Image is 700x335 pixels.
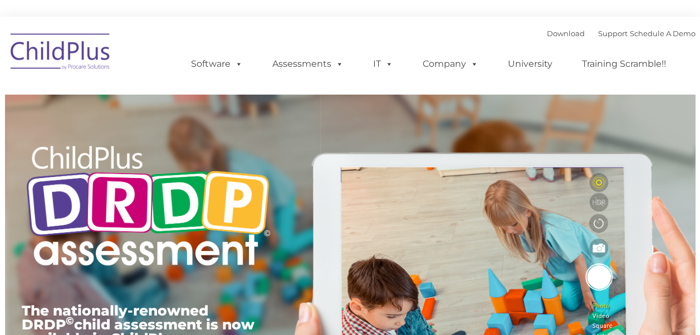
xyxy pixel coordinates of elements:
img: Copyright - DRDP Logo Light [22,131,275,284]
a: Software [180,53,254,75]
a: IT [362,53,404,75]
a: University [497,53,564,75]
sup: © [66,314,74,327]
img: ChildPlus by Procare Solutions [5,26,116,81]
a: Schedule A Demo [630,29,696,38]
a: Download [547,29,585,38]
font: | [547,29,696,38]
a: Training Scramble!! [571,53,677,75]
a: Company [412,53,489,75]
a: Assessments [261,53,355,75]
a: Support [598,29,628,38]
